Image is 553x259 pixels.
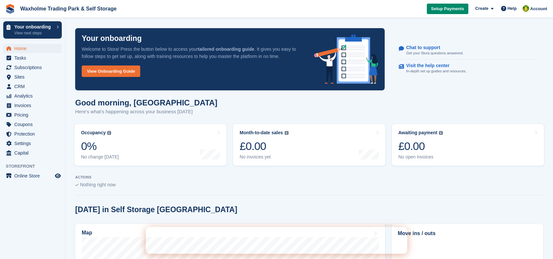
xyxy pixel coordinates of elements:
[406,63,461,68] p: Visit the help center
[14,30,53,36] p: View next steps
[82,230,92,236] h2: Map
[14,91,54,101] span: Analytics
[398,230,537,237] h2: Move ins / outs
[146,227,407,254] iframe: Intercom live chat banner
[475,5,488,12] span: Create
[81,154,119,160] div: No change [DATE]
[406,50,463,56] p: Get your Stora questions answered.
[398,130,438,136] div: Awaiting payment
[14,171,54,180] span: Online Store
[392,124,544,166] a: Awaiting payment £0.00 No open invoices
[107,131,111,135] img: icon-info-grey-7440780725fd019a000dd9b08b2336e03edf1995a4989e88bcd33f0948082b44.svg
[3,91,62,101] a: menu
[75,98,217,107] h1: Good morning, [GEOGRAPHIC_DATA]
[3,101,62,110] a: menu
[75,184,79,186] img: blank_slate_check_icon-ba018cac091ee9be17c0a81a6c232d5eb81de652e7a59be601be346b1b6ddf79.svg
[14,139,54,148] span: Settings
[427,4,468,14] a: Setup Payments
[3,82,62,91] a: menu
[75,175,543,179] p: ACTIONS
[81,139,119,153] div: 0%
[530,6,547,12] span: Account
[14,129,54,139] span: Protection
[198,46,254,52] strong: tailored onboarding guide
[3,72,62,82] a: menu
[406,45,458,50] p: Chat to support
[75,124,226,166] a: Occupancy 0% No change [DATE]
[399,60,537,77] a: Visit the help center In-depth set up guides and resources.
[14,120,54,129] span: Coupons
[508,5,517,12] span: Help
[14,72,54,82] span: Sites
[54,172,62,180] a: Preview store
[3,110,62,120] a: menu
[75,205,237,214] h2: [DATE] in Self Storage [GEOGRAPHIC_DATA]
[75,108,217,116] p: Here's what's happening across your business [DATE]
[3,139,62,148] a: menu
[3,171,62,180] a: menu
[314,35,378,84] img: onboarding-info-6c161a55d2c0e0a8cae90662b2fe09162a5109e8cc188191df67fb4f79e88e88.svg
[431,6,464,12] span: Setup Payments
[3,53,62,63] a: menu
[82,65,140,77] a: View Onboarding Guide
[3,44,62,53] a: menu
[14,25,53,29] p: Your onboarding
[18,3,119,14] a: Waxholme Trading Park & Self Storage
[240,139,288,153] div: £0.00
[3,120,62,129] a: menu
[285,131,289,135] img: icon-info-grey-7440780725fd019a000dd9b08b2336e03edf1995a4989e88bcd33f0948082b44.svg
[3,148,62,157] a: menu
[14,53,54,63] span: Tasks
[398,154,443,160] div: No open invoices
[3,63,62,72] a: menu
[82,46,304,60] p: Welcome to Stora! Press the button below to access your . It gives you easy to follow steps to ge...
[3,129,62,139] a: menu
[3,21,62,39] a: Your onboarding View next steps
[14,63,54,72] span: Subscriptions
[233,124,385,166] a: Month-to-date sales £0.00 No invoices yet
[14,110,54,120] span: Pricing
[399,42,537,60] a: Chat to support Get your Stora questions answered.
[6,163,65,170] span: Storefront
[82,35,142,42] p: Your onboarding
[14,82,54,91] span: CRM
[523,5,529,12] img: Waxholme Self Storage
[14,101,54,110] span: Invoices
[240,154,288,160] div: No invoices yet
[240,130,283,136] div: Month-to-date sales
[439,131,443,135] img: icon-info-grey-7440780725fd019a000dd9b08b2336e03edf1995a4989e88bcd33f0948082b44.svg
[80,182,116,187] span: Nothing right now
[81,130,106,136] div: Occupancy
[5,4,15,14] img: stora-icon-8386f47178a22dfd0bd8f6a31ec36ba5ce8667c1dd55bd0f319d3a0aa187defe.svg
[14,44,54,53] span: Home
[14,148,54,157] span: Capital
[398,139,443,153] div: £0.00
[406,68,467,74] p: In-depth set up guides and resources.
